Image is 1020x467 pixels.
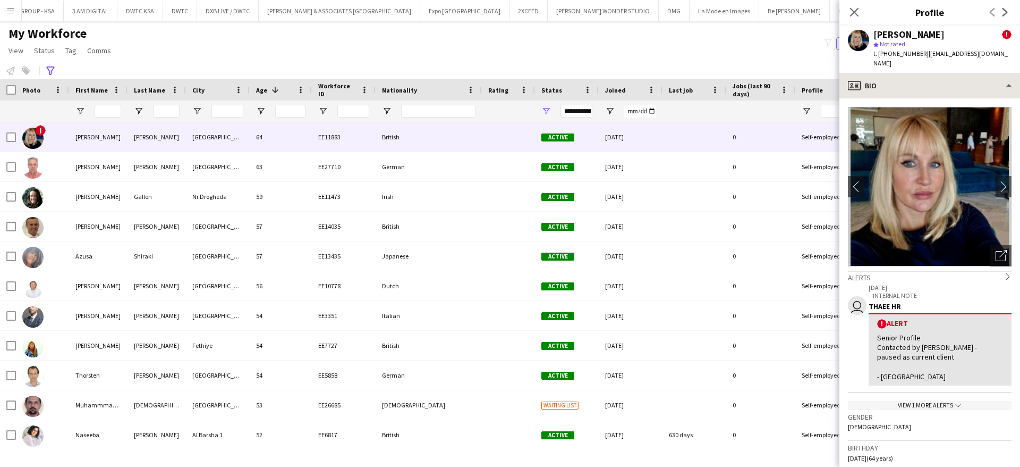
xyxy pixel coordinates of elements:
span: Active [541,431,574,439]
button: Everyone5,833 [836,37,889,50]
span: ! [35,125,46,136]
div: Self-employed Crew [795,122,863,152]
span: | [EMAIL_ADDRESS][DOMAIN_NAME] [873,49,1008,67]
input: Joined Filter Input [624,105,656,118]
div: [GEOGRAPHIC_DATA] [186,390,250,420]
span: [DATE] (64 years) [848,454,893,462]
span: My Workforce [8,26,87,41]
div: Italian [376,301,482,330]
div: Thorsten [69,361,127,390]
p: [DATE] [869,283,1011,291]
div: View 1 more alerts [848,401,1011,410]
span: Tag [65,46,76,55]
input: Nationality Filter Input [401,105,475,118]
div: 56 [250,271,312,301]
div: Self-employed Crew [795,331,863,360]
span: Workforce ID [318,82,356,98]
div: [DATE] [599,212,662,241]
div: EE3351 [312,301,376,330]
span: t. [PHONE_NUMBER] [873,49,929,57]
div: [PERSON_NAME] [127,152,186,181]
span: Last Name [134,86,165,94]
span: Status [541,86,562,94]
div: Self-employed Crew [795,241,863,271]
div: Self-employed Crew [795,361,863,390]
input: Age Filter Input [275,105,305,118]
div: British [376,420,482,449]
h3: Profile [839,5,1020,19]
span: Not rated [880,40,905,48]
div: 54 [250,361,312,390]
div: British [376,331,482,360]
button: Open Filter Menu [134,106,143,116]
div: 57 [250,241,312,271]
div: [PERSON_NAME] [69,212,127,241]
img: lisa johnson [22,128,44,149]
div: Self-employed Crew [795,152,863,181]
div: 52 [250,420,312,449]
div: [PERSON_NAME] [127,271,186,301]
span: Profile [802,86,823,94]
button: Open Filter Menu [256,106,266,116]
div: [GEOGRAPHIC_DATA] [186,212,250,241]
div: [GEOGRAPHIC_DATA] [186,271,250,301]
button: Open Filter Menu [192,106,202,116]
a: Status [30,44,59,57]
button: Nexturn [830,1,869,21]
div: EE13435 [312,241,376,271]
div: 0 [726,271,795,301]
div: [GEOGRAPHIC_DATA] [186,301,250,330]
div: Nr Drogheda [186,182,250,211]
div: [PERSON_NAME] [127,122,186,152]
div: 0 [726,152,795,181]
div: German [376,152,482,181]
div: [DATE] [599,301,662,330]
button: Open Filter Menu [382,106,392,116]
div: 63 [250,152,312,181]
span: Active [541,163,574,171]
span: City [192,86,205,94]
div: Open photos pop-in [990,245,1011,266]
p: – INTERNAL NOTE [869,291,1011,299]
div: Japanese [376,241,482,271]
span: ! [1002,30,1011,39]
span: Comms [87,46,111,55]
button: 3 AM DIGITAL [64,1,117,21]
div: Senior Profile Contacted by [PERSON_NAME] - paused as current client - [GEOGRAPHIC_DATA] [877,333,1003,381]
div: [GEOGRAPHIC_DATA] [186,361,250,390]
app-action-btn: Advanced filters [44,64,57,77]
span: View [8,46,23,55]
div: Azusa [69,241,127,271]
span: Nationality [382,86,417,94]
span: Photo [22,86,40,94]
div: Muhammmad Asim [69,390,127,420]
img: Martin Lauth [22,157,44,179]
div: [PERSON_NAME] [127,212,186,241]
div: Dutch [376,271,482,301]
input: City Filter Input [211,105,243,118]
img: Naseeba Sacranie [22,426,44,447]
button: Open Filter Menu [318,106,328,116]
div: Al Barsha 1 [186,420,250,449]
a: View [4,44,28,57]
img: Muhammmad Asim Islam [22,396,44,417]
div: 0 [726,122,795,152]
span: Last job [669,86,693,94]
span: Active [541,372,574,380]
input: First Name Filter Input [95,105,121,118]
button: DWTC KSA [117,1,163,21]
div: THAEE HR [869,302,1011,311]
span: Active [541,134,574,141]
span: Active [541,282,574,290]
img: Nicola Barr [22,336,44,357]
div: EE11473 [312,182,376,211]
div: [PERSON_NAME] [69,301,127,330]
div: Self-employed Crew [795,420,863,449]
button: Open Filter Menu [605,106,615,116]
div: 53 [250,390,312,420]
button: DXB LIVE / DWTC [197,1,259,21]
div: [GEOGRAPHIC_DATA] [186,241,250,271]
div: [DATE] [599,361,662,390]
span: Active [541,253,574,261]
a: Comms [83,44,115,57]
